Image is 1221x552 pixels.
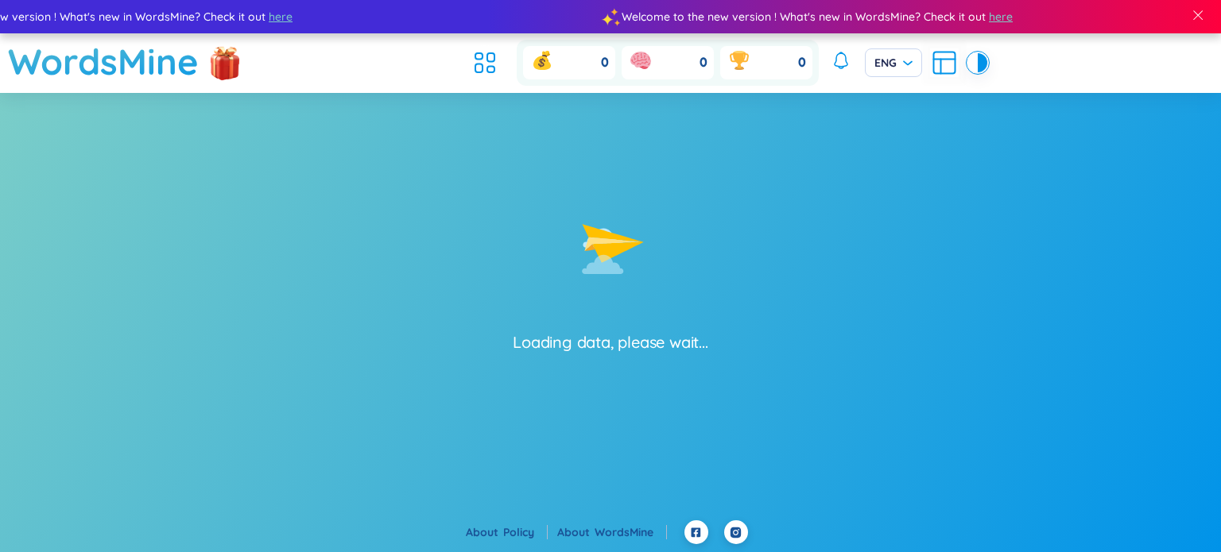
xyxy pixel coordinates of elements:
[798,54,806,71] span: 0
[209,38,241,86] img: flashSalesIcon.a7f4f837.png
[874,55,913,71] span: ENG
[595,525,667,539] a: WordsMine
[557,523,667,541] div: About
[700,54,707,71] span: 0
[503,525,548,539] a: Policy
[8,33,199,90] a: WordsMine
[513,331,707,353] div: Loading data, please wait...
[989,8,1013,25] span: here
[269,8,293,25] span: here
[601,54,609,71] span: 0
[466,523,548,541] div: About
